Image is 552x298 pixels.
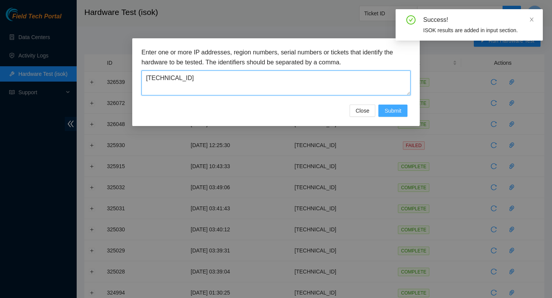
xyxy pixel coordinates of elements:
textarea: [TECHNICAL_ID] [141,70,411,95]
span: check-circle [406,15,416,25]
span: close [529,17,534,22]
button: Submit [378,105,407,117]
h3: Enter one or more IP addresses, region numbers, serial numbers or tickets that identify the hardw... [141,47,411,67]
span: Submit [384,106,401,115]
div: Success! [423,15,534,25]
button: Close [350,105,376,117]
span: Close [356,106,370,115]
div: ISOK results are added in input section. [423,26,534,34]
